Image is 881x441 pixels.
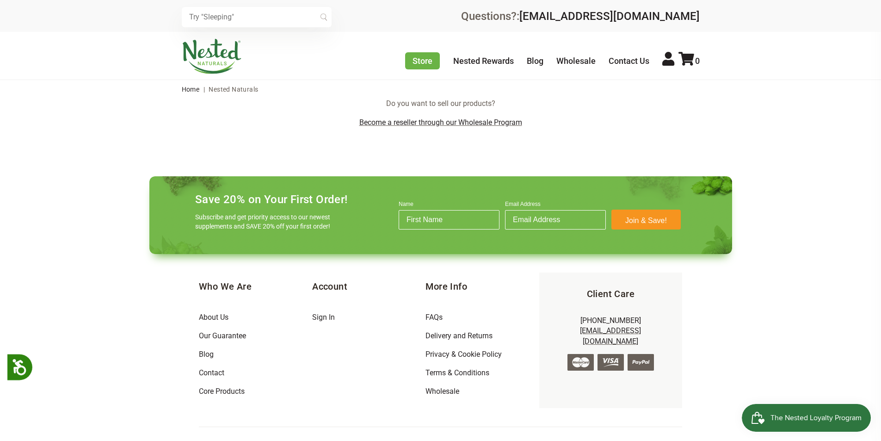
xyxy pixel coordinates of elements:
button: Join & Save! [611,210,681,230]
label: Email Address [505,201,606,210]
a: 0 [678,56,700,66]
a: Blog [527,56,543,66]
h5: More Info [425,280,539,293]
p: Subscribe and get priority access to our newest supplements and SAVE 20% off your first order! [195,212,334,231]
a: Terms & Conditions [425,368,489,377]
a: Nested Rewards [453,56,514,66]
a: [EMAIL_ADDRESS][DOMAIN_NAME] [580,326,641,345]
h4: Save 20% on Your First Order! [195,193,348,206]
a: Sign In [312,313,335,322]
a: Store [405,52,440,69]
img: credit-cards.png [567,354,654,371]
a: Our Guarantee [199,331,246,340]
input: First Name [399,210,499,230]
a: Contact [199,368,224,377]
a: Privacy & Cookie Policy [425,350,502,359]
h5: Account [312,280,425,293]
a: Contact Us [609,56,649,66]
a: Wholesale [425,387,459,396]
a: [EMAIL_ADDRESS][DOMAIN_NAME] [519,10,700,23]
a: FAQs [425,313,443,322]
h5: Who We Are [199,280,312,293]
iframe: Button to open loyalty program pop-up [742,404,872,432]
span: Nested Naturals [209,86,258,93]
label: Name [399,201,499,210]
a: Home [182,86,200,93]
nav: breadcrumbs [182,80,700,99]
div: Questions?: [461,11,700,22]
a: [PHONE_NUMBER] [580,316,641,325]
a: Blog [199,350,214,359]
a: Become a reseller through our Wholesale Program [359,118,522,127]
img: Nested Naturals [182,39,242,74]
a: About Us [199,313,228,322]
input: Try "Sleeping" [182,7,332,27]
span: 0 [695,56,700,66]
a: Delivery and Returns [425,331,493,340]
h5: Client Care [554,287,667,300]
input: Email Address [505,210,606,230]
a: Core Products [199,387,245,396]
a: Wholesale [556,56,596,66]
span: | [201,86,207,93]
